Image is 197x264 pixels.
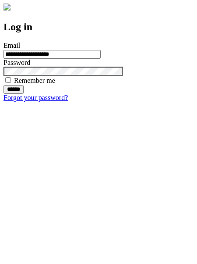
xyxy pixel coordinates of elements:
h2: Log in [4,21,193,33]
label: Email [4,42,20,49]
label: Password [4,59,30,66]
label: Remember me [14,77,55,84]
a: Forgot your password? [4,94,68,101]
img: logo-4e3dc11c47720685a147b03b5a06dd966a58ff35d612b21f08c02c0306f2b779.png [4,4,11,11]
